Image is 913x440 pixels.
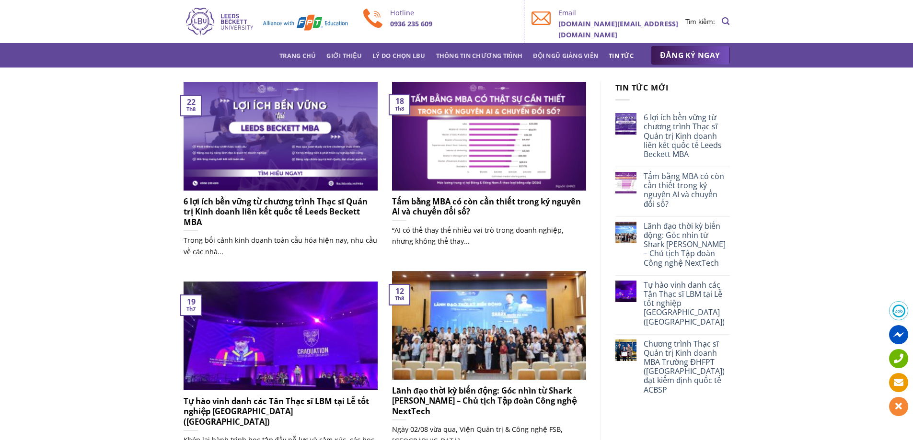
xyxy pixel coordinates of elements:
[392,225,586,247] p: “AI có thể thay thế nhiều vai trò trong doanh nghiệp, nhưng không thể thay...
[644,281,729,327] a: Tự hào vinh danh các Tân Thạc sĩ LBM tại Lễ tốt nghiệp [GEOGRAPHIC_DATA] ([GEOGRAPHIC_DATA])
[644,222,729,268] a: Lãnh đạo thời kỳ biến động: Góc nhìn từ Shark [PERSON_NAME] – Chủ tịch Tập đoàn Công nghệ NextTech
[392,82,586,257] a: Tấm bằng MBA có còn cần thiết trong kỷ nguyên AI và chuyển đổi số? “AI có thể thay thế nhiều vai ...
[644,113,729,159] a: 6 lợi ích bền vững từ chương trình Thạc sĩ Quản trị Kinh doanh liên kết quốc tế Leeds Beckett MBA
[279,47,316,64] a: Trang chủ
[390,19,432,28] b: 0936 235 609
[660,49,720,61] span: ĐĂNG KÝ NGAY
[722,12,729,31] a: Search
[533,47,598,64] a: Đội ngũ giảng viên
[326,47,362,64] a: Giới thiệu
[644,339,729,395] a: Chương trình Thạc sĩ Quản trị Kinh doanh MBA Trường ĐHFPT ([GEOGRAPHIC_DATA]) đạt kiểm định quốc ...
[609,47,634,64] a: Tin tức
[615,82,669,93] span: Tin tức mới
[651,46,730,65] a: ĐĂNG KÝ NGAY
[392,385,586,417] h5: Lãnh đạo thời kỳ biến động: Góc nhìn từ Shark [PERSON_NAME] – Chủ tịch Tập đoàn Công nghệ NextTech
[558,19,678,39] b: [DOMAIN_NAME][EMAIL_ADDRESS][DOMAIN_NAME]
[685,16,715,27] li: Tìm kiếm:
[184,396,378,427] h5: Tự hào vinh danh các Tân Thạc sĩ LBM tại Lễ tốt nghiệp [GEOGRAPHIC_DATA] ([GEOGRAPHIC_DATA])
[372,47,426,64] a: Lý do chọn LBU
[436,47,523,64] a: Thông tin chương trình
[644,172,729,209] a: Tấm bằng MBA có còn cần thiết trong kỷ nguyên AI và chuyển đổi số?
[390,7,517,18] p: Hotline
[184,6,349,37] img: Thạc sĩ Quản trị kinh doanh Quốc tế
[184,82,378,267] a: 6 lợi ích bền vững từ chương trình Thạc sĩ Quản trị Kinh doanh liên kết quốc tế Leeds Beckett MBA...
[392,196,586,217] h5: Tấm bằng MBA có còn cần thiết trong kỷ nguyên AI và chuyển đổi số?
[558,7,685,18] p: Email
[184,235,378,257] p: Trong bối cảnh kinh doanh toàn cầu hóa hiện nay, nhu cầu về các nhà...
[184,196,378,227] h5: 6 lợi ích bền vững từ chương trình Thạc sĩ Quản trị Kinh doanh liên kết quốc tế Leeds Beckett MBA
